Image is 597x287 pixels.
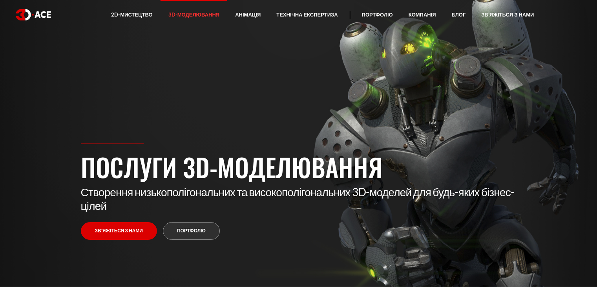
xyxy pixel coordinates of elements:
[111,11,152,18] font: 2D-мистецтво
[81,148,383,185] font: Послуги 3D-моделювання
[177,228,206,234] font: Портфоліо
[163,222,220,240] a: Портфоліо
[409,11,436,18] font: Компанія
[276,11,338,18] font: Технічна експертиза
[81,185,515,212] font: Створення низькополігональних та високополігональних 3D-моделей для будь-яких бізнес-цілей
[452,11,466,18] font: Блог
[16,9,51,20] img: логотип білий
[235,11,261,18] font: Анімація
[168,11,219,18] font: 3D-моделювання
[95,228,143,234] font: Зв'яжіться з нами
[481,11,534,18] font: Зв'яжіться з нами
[362,11,393,18] font: Портфоліо
[81,222,157,240] a: Зв'яжіться з нами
